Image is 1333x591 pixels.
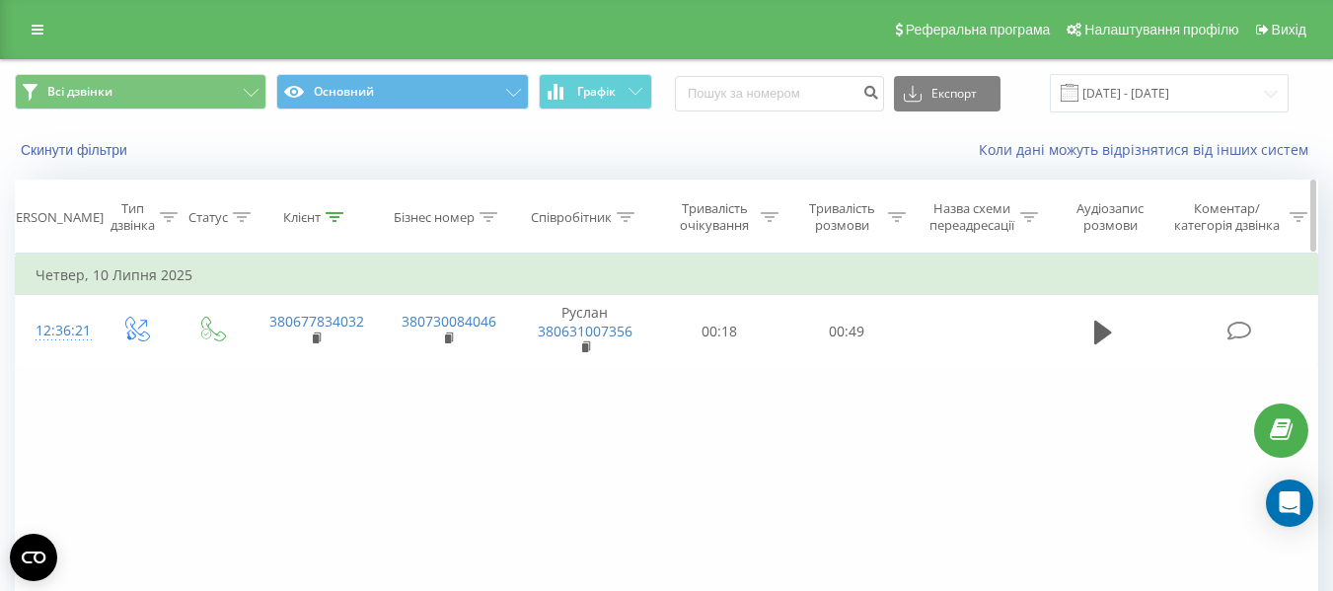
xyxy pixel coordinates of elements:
[188,209,228,226] div: Статус
[111,200,155,234] div: Тип дзвінка
[656,295,783,368] td: 00:18
[1169,200,1285,234] div: Коментар/категорія дзвінка
[15,141,137,159] button: Скинути фільтри
[36,312,77,350] div: 12:36:21
[577,85,616,99] span: Графік
[269,312,364,331] a: 380677834032
[15,74,266,110] button: Всі дзвінки
[674,200,756,234] div: Тривалість очікування
[276,74,528,110] button: Основний
[1266,480,1313,527] div: Open Intercom Messenger
[675,76,884,111] input: Пошук за номером
[801,200,883,234] div: Тривалість розмови
[4,209,104,226] div: [PERSON_NAME]
[1061,200,1160,234] div: Аудіозапис розмови
[906,22,1051,37] span: Реферальна програма
[783,295,911,368] td: 00:49
[47,84,112,100] span: Всі дзвінки
[538,322,632,340] a: 380631007356
[539,74,652,110] button: Графік
[1272,22,1306,37] span: Вихід
[16,256,1318,295] td: Четвер, 10 Липня 2025
[1084,22,1238,37] span: Налаштування профілю
[10,534,57,581] button: Open CMP widget
[531,209,612,226] div: Співробітник
[979,140,1318,159] a: Коли дані можуть відрізнятися вiд інших систем
[283,209,321,226] div: Клієнт
[894,76,1000,111] button: Експорт
[402,312,496,331] a: 380730084046
[928,200,1015,234] div: Назва схеми переадресації
[514,295,656,368] td: Руслан
[394,209,475,226] div: Бізнес номер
